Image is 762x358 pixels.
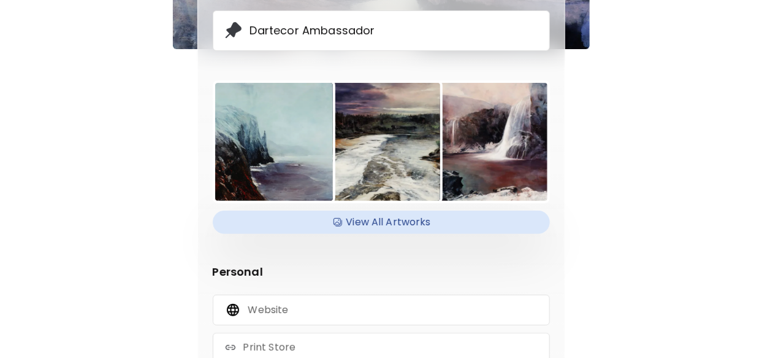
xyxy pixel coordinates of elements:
img: https://cdn.kaleido.art/CDN/Artwork/58684/Thumbnail/large.webp?updated=267949 [215,83,333,201]
img: https://cdn.kaleido.art/CDN/Artwork/61383/Thumbnail/medium.webp?updated=279994 [322,83,440,201]
img: https://cdn.kaleido.art/CDN/Artwork/61384/Thumbnail/medium.webp?updated=279999 [430,83,547,201]
p: Print Store [243,341,296,354]
p: Personal [213,263,550,280]
p: Dartecor Ambassador [250,24,375,37]
img: link [226,343,235,352]
p: Website [248,303,289,317]
h4: View All Artworks [220,213,543,232]
img: link [223,21,243,41]
div: linkDartecor Ambassador [213,10,550,51]
div: AvailableView All Artworks [213,211,550,234]
img: Available [332,213,344,232]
